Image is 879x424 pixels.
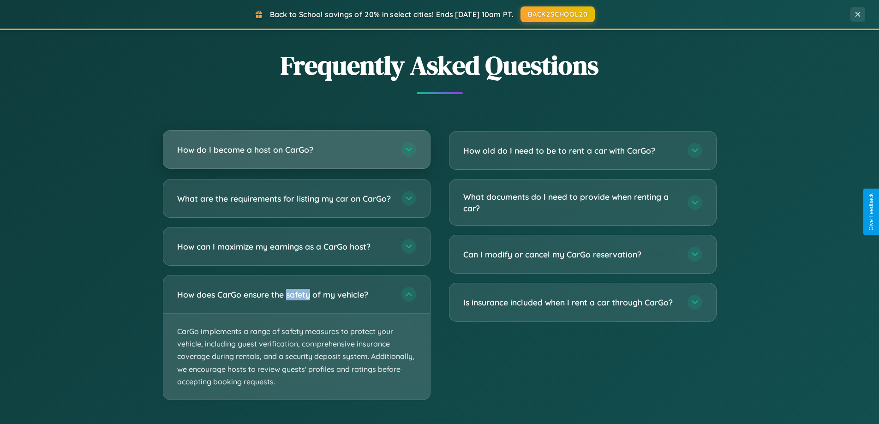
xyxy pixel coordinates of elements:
button: BACK2SCHOOL20 [520,6,595,22]
h3: What are the requirements for listing my car on CarGo? [177,193,392,204]
p: CarGo implements a range of safety measures to protect your vehicle, including guest verification... [163,314,430,400]
div: Give Feedback [868,193,874,231]
h2: Frequently Asked Questions [163,48,717,83]
h3: Is insurance included when I rent a car through CarGo? [463,297,678,308]
h3: How old do I need to be to rent a car with CarGo? [463,145,678,156]
h3: How does CarGo ensure the safety of my vehicle? [177,289,392,300]
h3: What documents do I need to provide when renting a car? [463,191,678,214]
h3: Can I modify or cancel my CarGo reservation? [463,249,678,260]
span: Back to School savings of 20% in select cities! Ends [DATE] 10am PT. [270,10,514,19]
h3: How can I maximize my earnings as a CarGo host? [177,241,392,252]
h3: How do I become a host on CarGo? [177,144,392,155]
